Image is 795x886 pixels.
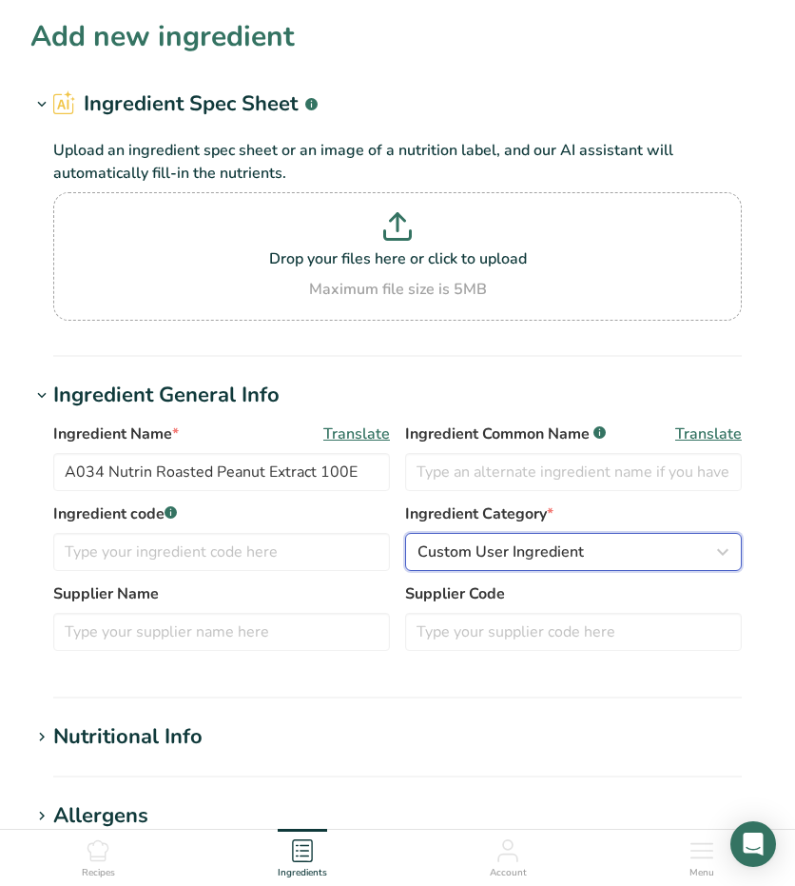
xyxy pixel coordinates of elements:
[53,582,390,605] label: Supplier Name
[278,866,327,880] span: Ingredients
[490,866,527,880] span: Account
[82,830,115,881] a: Recipes
[53,423,179,445] span: Ingredient Name
[53,613,390,651] input: Type your supplier name here
[405,453,742,491] input: Type an alternate ingredient name if you have
[323,423,390,445] span: Translate
[405,423,606,445] span: Ingredient Common Name
[53,139,742,185] p: Upload an ingredient spec sheet or an image of a nutrition label, and our AI assistant will autom...
[278,830,327,881] a: Ingredients
[53,89,318,120] h2: Ingredient Spec Sheet
[58,278,737,301] div: Maximum file size is 5MB
[53,453,390,491] input: Type your ingredient name here
[405,582,742,605] label: Supplier Code
[490,830,527,881] a: Account
[58,247,737,270] p: Drop your files here or click to upload
[30,15,295,58] h1: Add new ingredient
[82,866,115,880] span: Recipes
[53,502,390,525] label: Ingredient code
[730,821,776,867] div: Open Intercom Messenger
[405,613,742,651] input: Type your supplier code here
[675,423,742,445] span: Translate
[53,380,280,411] div: Ingredient General Info
[53,533,390,571] input: Type your ingredient code here
[53,800,148,832] div: Allergens
[689,866,714,880] span: Menu
[405,533,742,571] button: Custom User Ingredient
[405,502,742,525] label: Ingredient Category
[53,721,203,753] div: Nutritional Info
[417,541,584,563] span: Custom User Ingredient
